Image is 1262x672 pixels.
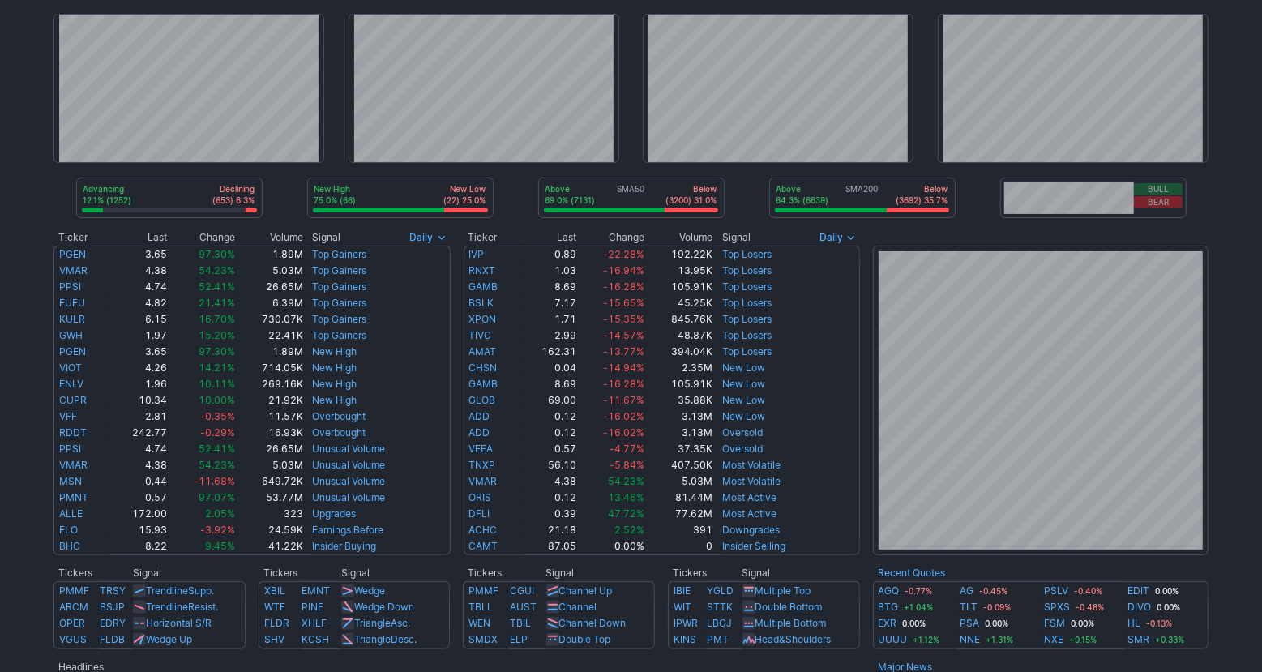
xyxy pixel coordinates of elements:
[59,329,83,341] a: GWH
[236,279,304,295] td: 26.65M
[236,506,304,522] td: 323
[205,540,235,552] span: 9.45%
[199,443,235,455] span: 52.41%
[469,394,496,406] a: GLOB
[200,410,235,422] span: -0.35%
[520,409,577,425] td: 0.12
[722,313,772,325] a: Top Losers
[878,631,907,648] a: UUUU
[464,229,520,246] th: Ticker
[469,362,498,374] a: CHSN
[100,617,126,629] a: EDRY
[1134,183,1183,195] button: Bull
[520,506,577,522] td: 0.39
[722,540,785,552] a: Insider Selling
[645,263,713,279] td: 13.95K
[645,457,713,473] td: 407.50K
[520,311,577,327] td: 1.71
[236,392,304,409] td: 21.92K
[391,617,410,629] span: Asc.
[722,475,781,487] a: Most Volatile
[674,601,691,613] a: WIT
[645,473,713,490] td: 5.03M
[559,601,597,613] a: Channel
[755,633,832,645] a: Head&Shoulders
[312,362,357,374] a: New High
[469,475,498,487] a: VMAR
[110,490,168,506] td: 0.57
[878,567,945,579] a: Recent Quotes
[520,457,577,473] td: 56.10
[236,344,304,360] td: 1.89M
[468,633,498,645] a: SMDX
[236,409,304,425] td: 11.57K
[603,313,644,325] span: -15.35%
[960,599,978,615] a: TLT
[200,524,235,536] span: -3.92%
[469,491,492,503] a: ORIS
[722,345,772,357] a: Top Losers
[1128,631,1150,648] a: SMR
[468,601,493,613] a: TBLL
[236,457,304,473] td: 5.03M
[469,264,496,276] a: RNXT
[608,507,644,520] span: 47.72%
[444,195,486,206] p: (22) 25.0%
[469,248,485,260] a: IVP
[645,360,713,376] td: 2.35M
[312,426,366,439] a: Overbought
[960,615,980,631] a: PSA
[53,229,110,246] th: Ticker
[59,584,89,597] a: PMMF
[645,246,713,263] td: 192.22K
[468,584,498,597] a: PMMF
[59,540,80,552] a: BHC
[520,441,577,457] td: 0.57
[132,565,245,581] th: Signal
[312,345,357,357] a: New High
[59,362,82,374] a: VIOT
[878,599,898,615] a: BTG
[603,345,644,357] span: -13.77%
[205,507,235,520] span: 2.05%
[755,601,823,613] a: Double Bottom
[110,311,168,327] td: 6.15
[83,183,132,195] p: Advancing
[312,329,366,341] a: Top Gainers
[819,229,843,246] span: Daily
[110,473,168,490] td: 0.44
[264,633,284,645] a: SHV
[722,410,765,422] a: New Low
[896,183,948,195] p: Below
[59,507,83,520] a: ALLE
[194,475,235,487] span: -11.68%
[312,524,383,536] a: Earnings Before
[59,280,81,293] a: PPSI
[391,633,417,645] span: Desc.
[510,617,531,629] a: TBIL
[259,565,340,581] th: Tickers
[312,491,385,503] a: Unusual Volume
[707,584,734,597] a: YGLD
[199,491,235,503] span: 97.07%
[645,441,713,457] td: 37.35K
[110,392,168,409] td: 10.34
[545,195,596,206] p: 69.0% (7131)
[707,617,732,629] a: LBGJ
[110,425,168,441] td: 242.77
[1044,631,1063,648] a: NXE
[199,313,235,325] span: 16.70%
[468,617,490,629] a: WEN
[722,378,765,390] a: New Low
[722,426,763,439] a: Oversold
[559,617,627,629] a: Channel Down
[100,584,126,597] a: TRSY
[199,459,235,471] span: 54.23%
[146,584,188,597] span: Trendline
[110,506,168,522] td: 172.00
[1134,196,1183,208] button: Bear
[469,540,498,552] a: CAMT
[520,425,577,441] td: 0.12
[645,279,713,295] td: 105.91K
